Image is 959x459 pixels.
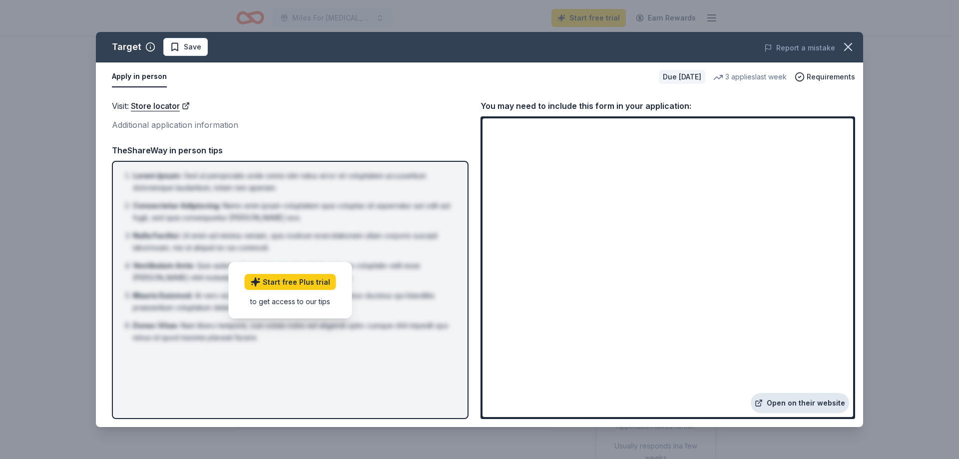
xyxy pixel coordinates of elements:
[112,99,469,112] div: Visit :
[133,171,182,180] span: Lorem Ipsum :
[131,99,190,112] a: Store locator
[751,393,849,413] a: Open on their website
[163,38,208,56] button: Save
[133,320,454,344] li: Nam libero tempore, cum soluta nobis est eligendi optio cumque nihil impedit quo minus id quod ma...
[133,321,179,330] span: Donec Vitae :
[480,99,855,112] div: You may need to include this form in your application:
[713,71,787,83] div: 3 applies last week
[659,70,705,84] div: Due [DATE]
[133,260,454,284] li: Quis autem vel eum iure reprehenderit qui in ea voluptate velit esse [PERSON_NAME] nihil molestia...
[133,230,454,254] li: Ut enim ad minima veniam, quis nostrum exercitationem ullam corporis suscipit laboriosam, nisi ut...
[133,261,195,270] span: Vestibulum Ante :
[133,231,180,240] span: Nulla Facilisi :
[112,66,167,87] button: Apply in person
[133,201,221,210] span: Consectetur Adipiscing :
[133,200,454,224] li: Nemo enim ipsam voluptatem quia voluptas sit aspernatur aut odit aut fugit, sed quia consequuntur...
[112,39,141,55] div: Target
[133,290,454,314] li: At vero eos et accusamus et iusto odio dignissimos ducimus qui blanditiis praesentium voluptatum ...
[245,296,336,306] div: to get access to our tips
[807,71,855,83] span: Requirements
[112,118,469,131] div: Additional application information
[795,71,855,83] button: Requirements
[245,274,336,290] a: Start free Plus trial
[112,144,469,157] div: TheShareWay in person tips
[184,41,201,53] span: Save
[764,42,835,54] button: Report a mistake
[133,291,193,300] span: Mauris Euismod :
[133,170,454,194] li: Sed ut perspiciatis unde omnis iste natus error sit voluptatem accusantium doloremque laudantium,...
